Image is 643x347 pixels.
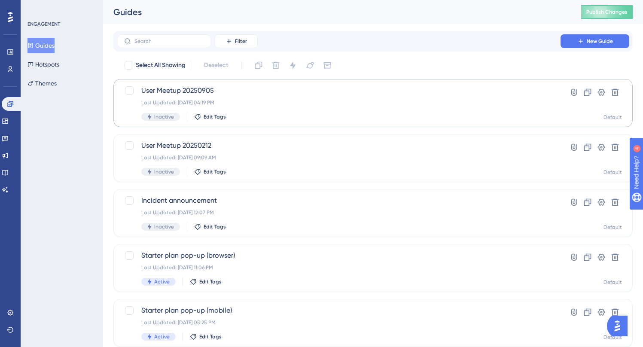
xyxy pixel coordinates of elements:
[154,168,174,175] span: Inactive
[154,223,174,230] span: Inactive
[199,278,222,285] span: Edit Tags
[603,334,622,341] div: Default
[204,223,226,230] span: Edit Tags
[561,34,629,48] button: New Guide
[194,113,226,120] button: Edit Tags
[141,305,536,316] span: Starter plan pop-up (mobile)
[27,21,60,27] div: ENGAGEMENT
[141,319,536,326] div: Last Updated: [DATE] 05:25 PM
[154,113,174,120] span: Inactive
[27,76,57,91] button: Themes
[134,38,204,44] input: Search
[586,9,628,15] span: Publish Changes
[141,99,536,106] div: Last Updated: [DATE] 04:19 PM
[141,209,536,216] div: Last Updated: [DATE] 12:07 PM
[204,113,226,120] span: Edit Tags
[196,58,236,73] button: Deselect
[204,60,228,70] span: Deselect
[113,6,560,18] div: Guides
[141,154,536,161] div: Last Updated: [DATE] 09:09 AM
[190,278,222,285] button: Edit Tags
[141,140,536,151] span: User Meetup 20250212
[141,85,536,96] span: User Meetup 20250905
[136,60,186,70] span: Select All Showing
[603,279,622,286] div: Default
[141,250,536,261] span: Starter plan pop-up (browser)
[141,195,536,206] span: Incident announcement
[603,169,622,176] div: Default
[190,333,222,340] button: Edit Tags
[607,313,633,339] iframe: UserGuiding AI Assistant Launcher
[60,4,62,11] div: 4
[154,278,170,285] span: Active
[587,38,613,45] span: New Guide
[27,57,59,72] button: Hotspots
[141,264,536,271] div: Last Updated: [DATE] 11:06 PM
[20,2,54,12] span: Need Help?
[603,114,622,121] div: Default
[581,5,633,19] button: Publish Changes
[603,224,622,231] div: Default
[199,333,222,340] span: Edit Tags
[194,168,226,175] button: Edit Tags
[235,38,247,45] span: Filter
[154,333,170,340] span: Active
[27,38,55,53] button: Guides
[215,34,258,48] button: Filter
[204,168,226,175] span: Edit Tags
[194,223,226,230] button: Edit Tags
